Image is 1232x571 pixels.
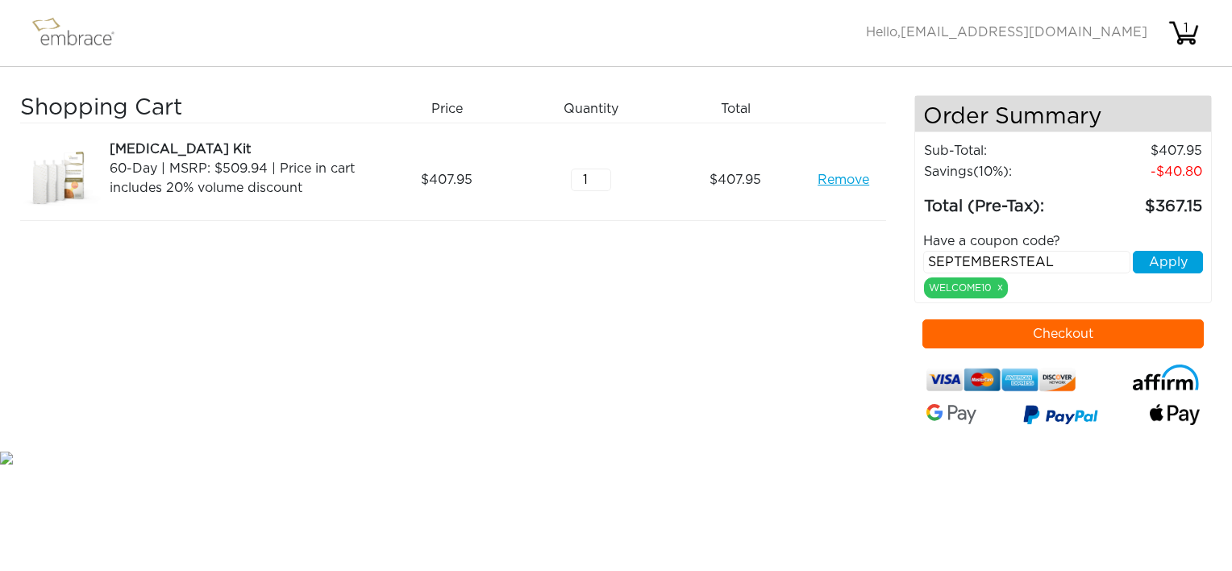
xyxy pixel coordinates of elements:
[973,165,1009,178] span: (10%)
[924,277,1008,298] div: WELCOME10
[923,140,1077,161] td: Sub-Total:
[923,182,1077,219] td: Total (Pre-Tax):
[1167,26,1200,39] a: 1
[997,280,1003,294] a: x
[381,95,525,123] div: Price
[1132,365,1200,391] img: affirm-logo.svg
[28,13,133,53] img: logo.png
[922,319,1205,348] button: Checkout
[110,159,368,198] div: 60-Day | MSRP: $509.94 | Price in cart includes 20% volume discount
[421,170,472,190] span: 407.95
[564,99,618,119] span: Quantity
[20,140,101,220] img: a09f5d18-8da6-11e7-9c79-02e45ca4b85b.jpeg
[818,170,869,190] a: Remove
[110,140,368,159] div: [MEDICAL_DATA] Kit
[911,231,1216,251] div: Have a coupon code?
[1133,251,1203,273] button: Apply
[1077,140,1203,161] td: 407.95
[1170,19,1202,38] div: 1
[1077,161,1203,182] td: 40.80
[1150,404,1200,425] img: fullApplePay.png
[926,404,976,424] img: Google-Pay-Logo.svg
[710,170,761,190] span: 407.95
[1167,17,1200,49] img: cart
[866,26,1147,39] span: Hello,
[20,95,368,123] h3: Shopping Cart
[915,96,1212,132] h4: Order Summary
[901,26,1147,39] span: [EMAIL_ADDRESS][DOMAIN_NAME]
[1023,401,1098,431] img: paypal-v3.png
[1077,182,1203,219] td: 367.15
[926,365,1076,395] img: credit-cards.png
[923,161,1077,182] td: Savings :
[669,95,814,123] div: Total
